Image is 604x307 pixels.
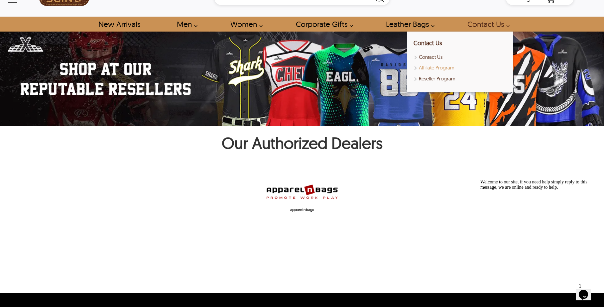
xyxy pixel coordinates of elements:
[3,3,110,13] span: Welcome to our site, if you need help simply reply to this message, we are online and ready to help.
[91,17,148,32] a: Shop New Arrivals
[3,133,601,156] h1: Our Authorized Dealers
[478,177,597,277] iframe: chat widget
[266,206,339,213] p: apparelnbags
[414,75,507,83] a: Reseller Program
[169,17,201,32] a: shop men's leather jackets
[3,3,122,13] div: Welcome to our site, if you need help simply reply to this message, we are online and ready to help.
[460,17,513,32] a: contact-us
[288,17,357,32] a: Shop Leather Corporate Gifts
[266,183,339,200] img: apparelnbags-logo.png
[414,64,507,72] a: Affiliate Program
[266,183,339,213] a: apparelnbags
[223,17,266,32] a: Shop Women Leather Jackets
[414,53,507,61] a: Contact Us
[414,39,442,47] a: Contact Us
[378,17,438,32] a: Shop Leather Bags
[576,280,597,300] iframe: chat widget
